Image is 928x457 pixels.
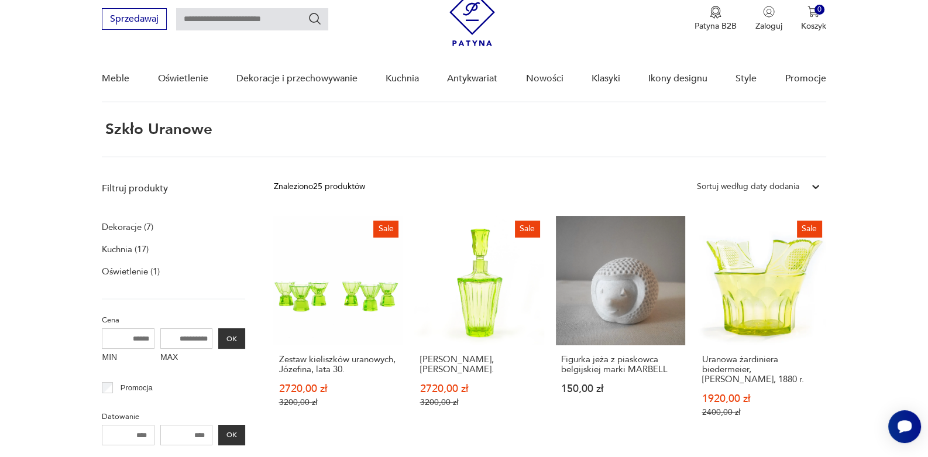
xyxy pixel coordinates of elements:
h3: Zestaw kieliszków uranowych, Józefina, lata 30. [279,355,397,374]
p: Zaloguj [755,20,782,32]
a: Ikony designu [648,56,707,101]
button: OK [218,425,245,445]
a: Sprzedawaj [102,16,167,24]
button: Sprzedawaj [102,8,167,30]
a: Oświetlenie [158,56,208,101]
a: Ikona medaluPatyna B2B [695,6,737,32]
button: Zaloguj [755,6,782,32]
div: 0 [814,5,824,15]
h3: Figurka jeża z piaskowca belgijskiej marki MARBELL [561,355,680,374]
p: 2720,00 zł [420,384,538,394]
label: MIN [102,349,154,367]
p: Patyna B2B [695,20,737,32]
a: Promocje [785,56,826,101]
div: Sortuj według daty dodania [697,180,799,193]
iframe: Smartsupp widget button [888,410,921,443]
a: Nowości [526,56,563,101]
div: Znaleziono 25 produktów [273,180,365,193]
button: 0Koszyk [801,6,826,32]
p: Datowanie [102,410,245,423]
p: Filtruj produkty [102,182,245,195]
button: OK [218,328,245,349]
p: 2720,00 zł [279,384,397,394]
a: Oświetlenie (1) [102,263,160,280]
a: Meble [102,56,129,101]
a: Kuchnia [386,56,419,101]
button: Szukaj [308,12,322,26]
a: SaleUranowa żardiniera biedermeier, cebrzyk, 1880 r.Uranowa żardiniera biedermeier, [PERSON_NAME]... [697,216,826,440]
img: Ikona medalu [710,6,721,19]
img: Ikonka użytkownika [763,6,775,18]
h1: szkło uranowe [102,121,212,138]
p: Promocja [121,382,153,394]
a: Antykwariat [447,56,497,101]
p: 3200,00 zł [420,397,538,407]
a: SaleZestaw kieliszków uranowych, Józefina, lata 30.Zestaw kieliszków uranowych, Józefina, lata 30... [273,216,403,440]
a: Dekoracje (7) [102,219,153,235]
a: SaleUranowa karafka, Huta Józefina.[PERSON_NAME], [PERSON_NAME].2720,00 zł3200,00 zł [414,216,544,440]
p: Koszyk [801,20,826,32]
a: Style [735,56,757,101]
p: Cena [102,314,245,327]
img: Ikona koszyka [807,6,819,18]
p: 2400,00 zł [702,407,821,417]
button: Patyna B2B [695,6,737,32]
label: MAX [160,349,213,367]
a: Figurka jeża z piaskowca belgijskiej marki MARBELLFigurka jeża z piaskowca belgijskiej marki MARB... [556,216,685,440]
p: 1920,00 zł [702,394,821,404]
p: 3200,00 zł [279,397,397,407]
a: Kuchnia (17) [102,241,149,257]
h3: [PERSON_NAME], [PERSON_NAME]. [420,355,538,374]
p: 150,00 zł [561,384,680,394]
a: Dekoracje i przechowywanie [236,56,358,101]
a: Klasyki [592,56,620,101]
h3: Uranowa żardiniera biedermeier, [PERSON_NAME], 1880 r. [702,355,821,384]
